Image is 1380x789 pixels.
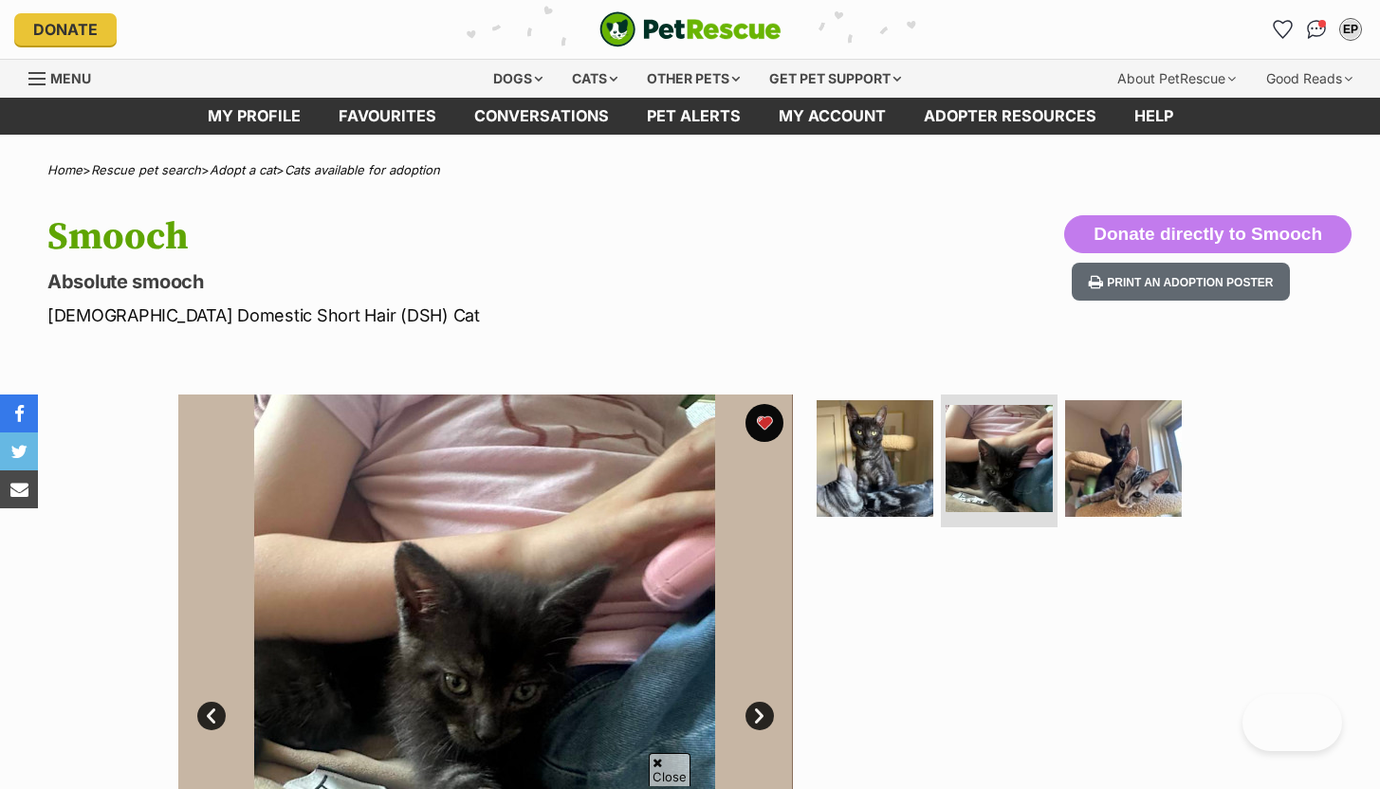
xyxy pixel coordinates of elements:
a: Cats available for adoption [285,162,440,177]
div: Cats [559,60,631,98]
a: My profile [189,98,320,135]
a: My account [760,98,905,135]
a: Rescue pet search [91,162,201,177]
h1: Smooch [47,215,841,259]
a: conversations [455,98,628,135]
button: Print an adoption poster [1072,263,1290,302]
div: Dogs [480,60,556,98]
img: logo-cat-932fe2b9b8326f06289b0f2fb663e598f794de774fb13d1741a6617ecf9a85b4.svg [599,11,782,47]
ul: Account quick links [1267,14,1366,45]
a: PetRescue [599,11,782,47]
a: Help [1115,98,1192,135]
div: About PetRescue [1104,60,1249,98]
button: Donate directly to Smooch [1064,215,1352,253]
iframe: Help Scout Beacon - Open [1242,694,1342,751]
button: favourite [745,404,783,442]
a: Pet alerts [628,98,760,135]
div: Other pets [634,60,753,98]
img: Photo of Smooch [817,400,933,517]
img: Photo of Smooch [1065,400,1182,517]
a: Menu [28,60,104,94]
button: My account [1335,14,1366,45]
a: Next [745,702,774,730]
a: Home [47,162,83,177]
p: [DEMOGRAPHIC_DATA] Domestic Short Hair (DSH) Cat [47,303,841,328]
div: EP [1341,20,1360,39]
a: Conversations [1301,14,1332,45]
p: Absolute smooch [47,268,841,295]
a: Adopt a cat [210,162,276,177]
a: Prev [197,702,226,730]
a: Donate [14,13,117,46]
div: Get pet support [756,60,914,98]
span: Menu [50,70,91,86]
img: Photo of Smooch [946,405,1053,512]
div: Good Reads [1253,60,1366,98]
a: Favourites [1267,14,1297,45]
img: chat-41dd97257d64d25036548639549fe6c8038ab92f7586957e7f3b1b290dea8141.svg [1307,20,1327,39]
a: Favourites [320,98,455,135]
span: Close [649,753,690,786]
a: Adopter resources [905,98,1115,135]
